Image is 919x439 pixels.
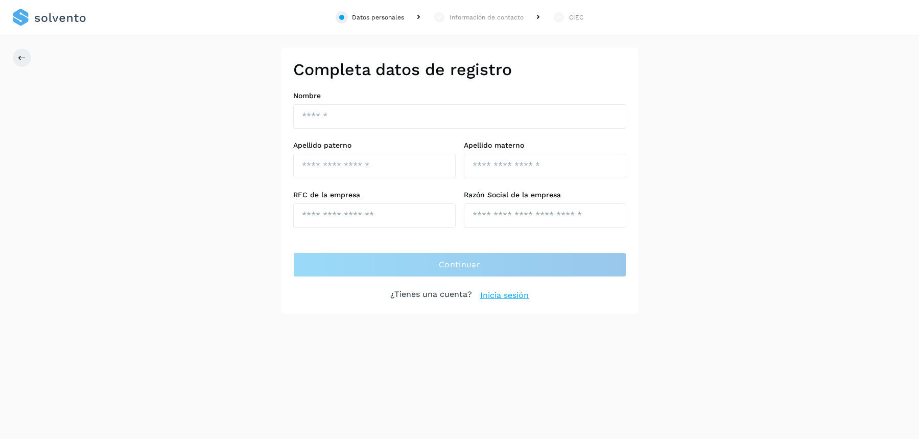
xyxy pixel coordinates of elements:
label: Nombre [293,91,626,100]
span: Continuar [439,259,480,270]
label: Apellido paterno [293,141,456,150]
p: ¿Tienes una cuenta? [390,289,472,302]
div: Información de contacto [450,13,524,22]
div: CIEC [569,13,583,22]
a: Inicia sesión [480,289,529,302]
h2: Completa datos de registro [293,60,626,79]
label: Razón Social de la empresa [464,191,626,199]
div: Datos personales [352,13,404,22]
button: Continuar [293,252,626,277]
label: Apellido materno [464,141,626,150]
label: RFC de la empresa [293,191,456,199]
